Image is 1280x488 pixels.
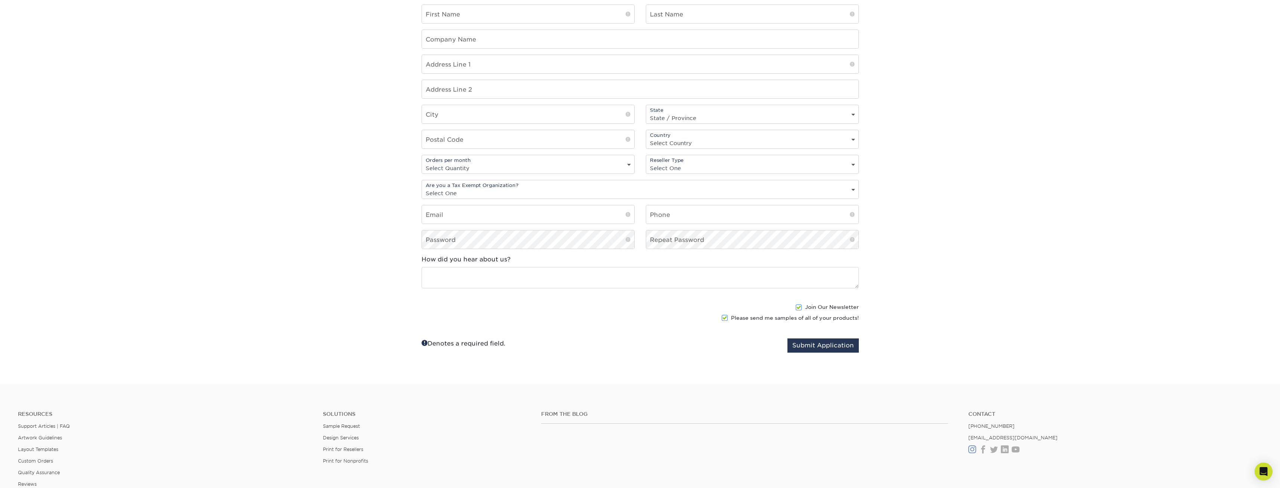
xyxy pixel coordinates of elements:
label: Join Our Newsletter [796,303,859,311]
h4: Solutions [323,411,530,417]
iframe: Google Customer Reviews [2,465,64,485]
a: Custom Orders [18,458,53,464]
button: Submit Application [787,338,859,353]
a: [EMAIL_ADDRESS][DOMAIN_NAME] [968,435,1058,441]
label: Please send me samples of all of your products! [722,314,859,322]
div: Open Intercom Messenger [1255,463,1273,481]
h4: Resources [18,411,312,417]
iframe: reCAPTCHA [422,303,522,329]
a: Design Services [323,435,359,441]
a: Support Articles | FAQ [18,423,70,429]
a: Artwork Guidelines [18,435,62,441]
a: Layout Templates [18,446,58,452]
a: Print for Nonprofits [323,458,368,464]
a: Contact [968,411,1262,417]
a: Sample Request [323,423,360,429]
a: [PHONE_NUMBER] [968,423,1015,429]
label: How did you hear about us? [422,255,511,264]
a: Print for Resellers [323,446,363,452]
h4: From the Blog [541,411,948,417]
div: Denotes a required field. [416,338,640,348]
